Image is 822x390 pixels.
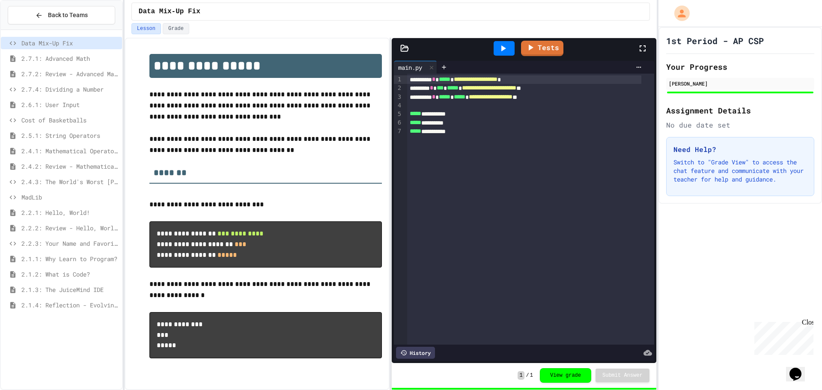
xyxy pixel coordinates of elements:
h2: Your Progress [666,61,814,73]
span: 2.7.1: Advanced Math [21,54,119,63]
a: Tests [521,41,563,56]
iframe: chat widget [786,356,813,381]
span: Data Mix-Up Fix [21,39,119,48]
span: 2.2.1: Hello, World! [21,208,119,217]
iframe: chat widget [751,319,813,355]
span: 2.1.3: The JuiceMind IDE [21,285,119,294]
div: main.py [394,61,437,74]
div: 5 [394,110,402,119]
button: Lesson [131,23,161,34]
span: 2.4.1: Mathematical Operators [21,146,119,155]
div: 3 [394,93,402,101]
div: main.py [394,63,426,72]
span: 1 [530,372,533,379]
button: Grade [163,23,189,34]
span: 1 [518,371,524,380]
span: 2.5.1: String Operators [21,131,119,140]
span: Cost of Basketballs [21,116,119,125]
h2: Assignment Details [666,104,814,116]
span: 2.7.2: Review - Advanced Math [21,69,119,78]
span: 2.1.4: Reflection - Evolving Technology [21,301,119,310]
span: Back to Teams [48,11,88,20]
span: 2.2.2: Review - Hello, World! [21,223,119,232]
h1: 1st Period - AP CSP [666,35,764,47]
div: [PERSON_NAME] [669,80,812,87]
div: 7 [394,127,402,136]
div: History [396,347,435,359]
div: 4 [394,101,402,110]
button: View grade [540,368,591,383]
h3: Need Help? [673,144,807,155]
span: 2.1.1: Why Learn to Program? [21,254,119,263]
span: MadLib [21,193,119,202]
span: 2.7.4: Dividing a Number [21,85,119,94]
span: 2.6.1: User Input [21,100,119,109]
span: Submit Answer [602,372,643,379]
button: Submit Answer [596,369,649,382]
div: Chat with us now!Close [3,3,59,54]
div: No due date set [666,120,814,130]
span: Data Mix-Up Fix [139,6,200,17]
span: 2.4.3: The World's Worst [PERSON_NAME] Market [21,177,119,186]
span: 2.2.3: Your Name and Favorite Movie [21,239,119,248]
p: Switch to "Grade View" to access the chat feature and communicate with your teacher for help and ... [673,158,807,184]
div: 2 [394,84,402,92]
div: 6 [394,119,402,127]
div: 1 [394,75,402,84]
span: 2.1.2: What is Code? [21,270,119,279]
span: 2.4.2: Review - Mathematical Operators [21,162,119,171]
button: Back to Teams [8,6,115,24]
div: My Account [665,3,692,23]
span: / [526,372,529,379]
